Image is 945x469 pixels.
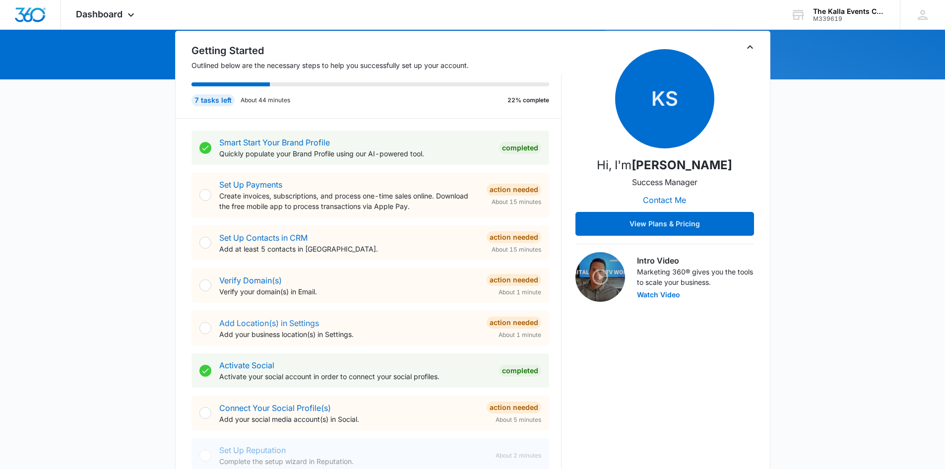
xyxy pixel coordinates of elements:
[219,403,331,413] a: Connect Your Social Profile(s)
[487,402,541,413] div: Action Needed
[219,148,491,159] p: Quickly populate your Brand Profile using our AI-powered tool.
[744,41,756,53] button: Toggle Collapse
[191,60,562,70] p: Outlined below are the necessary steps to help you successfully set up your account.
[492,198,541,206] span: About 15 minutes
[487,184,541,196] div: Action Needed
[219,180,282,190] a: Set Up Payments
[633,188,696,212] button: Contact Me
[219,233,308,243] a: Set Up Contacts in CRM
[76,9,123,19] span: Dashboard
[496,415,541,424] span: About 5 minutes
[219,456,488,467] p: Complete the setup wizard in Reputation.
[219,275,282,285] a: Verify Domain(s)
[492,245,541,254] span: About 15 minutes
[219,329,479,339] p: Add your business location(s) in Settings.
[241,96,290,105] p: About 44 minutes
[487,231,541,243] div: Action Needed
[219,137,330,147] a: Smart Start Your Brand Profile
[499,331,541,339] span: About 1 minute
[575,252,625,302] img: Intro Video
[637,291,680,298] button: Watch Video
[813,15,885,22] div: account id
[632,176,697,188] p: Success Manager
[575,212,754,236] button: View Plans & Pricing
[597,156,732,174] p: Hi, I'm
[499,142,541,154] div: Completed
[219,371,491,382] p: Activate your social account in order to connect your social profiles.
[487,317,541,329] div: Action Needed
[813,7,885,15] div: account name
[507,96,549,105] p: 22% complete
[219,360,274,370] a: Activate Social
[499,288,541,297] span: About 1 minute
[496,451,541,460] span: About 2 minutes
[637,267,754,287] p: Marketing 360® gives you the tools to scale your business.
[637,255,754,267] h3: Intro Video
[219,286,479,297] p: Verify your domain(s) in Email.
[219,191,479,211] p: Create invoices, subscriptions, and process one-time sales online. Download the free mobile app t...
[219,244,479,254] p: Add at least 5 contacts in [GEOGRAPHIC_DATA].
[191,43,562,58] h2: Getting Started
[615,49,714,148] span: KS
[499,365,541,377] div: Completed
[219,318,319,328] a: Add Location(s) in Settings
[487,274,541,286] div: Action Needed
[191,94,235,106] div: 7 tasks left
[631,158,732,172] strong: [PERSON_NAME]
[219,414,479,424] p: Add your social media account(s) in Social.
